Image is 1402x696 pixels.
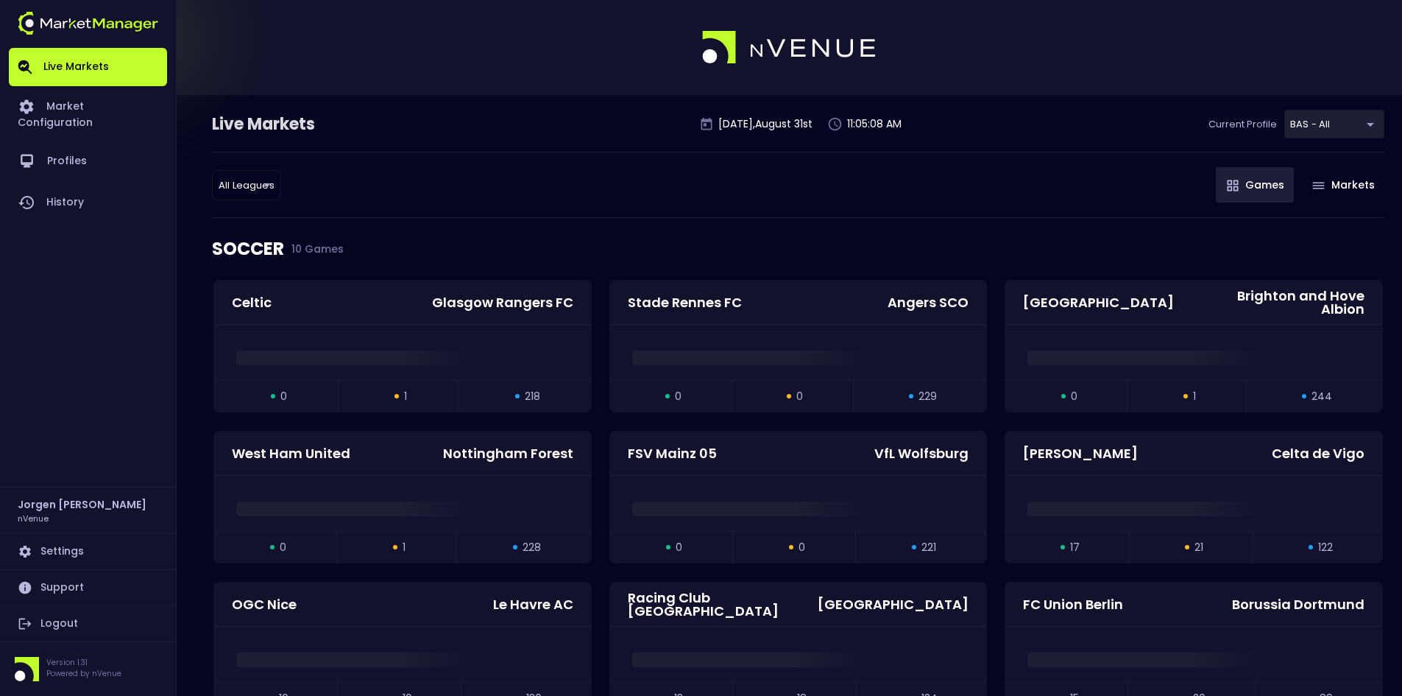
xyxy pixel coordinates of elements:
span: 21 [1194,540,1203,555]
div: OGC Nice [232,598,297,611]
a: Profiles [9,141,167,182]
h3: nVenue [18,513,49,524]
div: Live Markets [212,113,392,136]
p: Powered by nVenue [46,668,121,679]
a: Support [9,570,167,605]
span: 0 [676,540,682,555]
div: Borussia Dortmund [1232,598,1364,611]
div: Celta de Vigo [1272,447,1364,460]
div: Nottingham Forest [443,447,573,460]
a: Market Configuration [9,86,167,141]
div: [GEOGRAPHIC_DATA] [818,598,969,611]
span: 0 [280,540,286,555]
span: 1 [403,540,406,555]
h2: Jorgen [PERSON_NAME] [18,496,146,513]
div: BAS - All [1284,110,1384,138]
span: 17 [1070,540,1080,555]
div: VfL Wolfsburg [874,447,969,460]
span: 228 [523,540,541,555]
img: gameIcon [1227,180,1239,191]
div: Le Havre AC [493,598,573,611]
div: [GEOGRAPHIC_DATA] [1023,296,1174,309]
a: History [9,182,167,223]
span: 1 [1193,389,1196,404]
span: 221 [921,540,936,555]
div: SOCCER [212,218,1384,280]
span: 244 [1311,389,1332,404]
div: Angers SCO [888,296,969,309]
span: 1 [404,389,407,404]
img: logo [18,12,158,35]
div: Glasgow Rangers FC [432,296,573,309]
span: 10 Games [284,243,344,255]
p: 11:05:08 AM [847,116,902,132]
div: Brighton and Hove Albion [1192,289,1364,316]
p: Current Profile [1208,117,1277,132]
span: 0 [799,540,805,555]
img: logo [702,31,877,65]
a: Settings [9,534,167,569]
div: BAS - All [212,170,281,200]
img: gameIcon [1312,182,1325,189]
button: Games [1216,167,1294,203]
div: [PERSON_NAME] [1023,447,1138,460]
span: 0 [675,389,681,404]
span: 0 [280,389,287,404]
p: [DATE] , August 31 st [718,116,812,132]
span: 218 [525,389,540,404]
span: 122 [1318,540,1333,555]
div: Racing Club [GEOGRAPHIC_DATA] [628,591,801,618]
span: 0 [796,389,803,404]
span: 0 [1071,389,1077,404]
p: Version 1.31 [46,657,121,668]
a: Logout [9,606,167,641]
div: West Ham United [232,447,350,460]
button: Markets [1301,167,1384,203]
a: Live Markets [9,48,167,86]
span: 229 [918,389,937,404]
div: Stade Rennes FC [628,296,742,309]
div: FC Union Berlin [1023,598,1123,611]
div: Celtic [232,296,272,309]
div: FSV Mainz 05 [628,447,717,460]
div: Version 1.31Powered by nVenue [9,657,167,681]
